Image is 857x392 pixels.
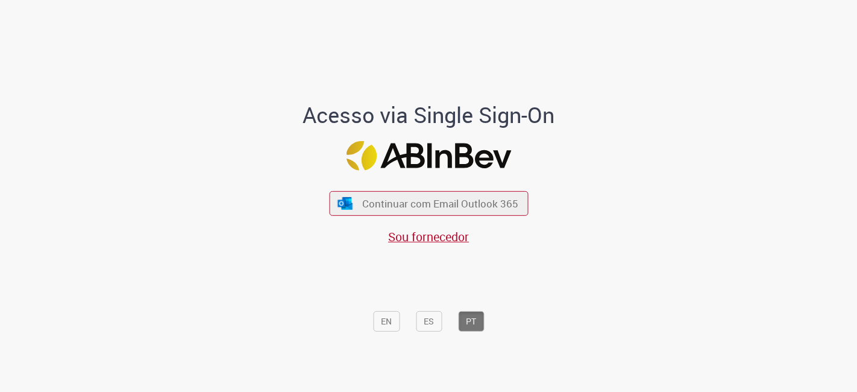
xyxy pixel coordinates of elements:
span: Continuar com Email Outlook 365 [362,197,518,210]
h1: Acesso via Single Sign-On [262,103,596,127]
button: ES [416,311,442,332]
img: Logo ABInBev [346,141,511,171]
button: PT [458,311,484,332]
button: EN [373,311,400,332]
img: ícone Azure/Microsoft 360 [337,197,354,210]
button: ícone Azure/Microsoft 360 Continuar com Email Outlook 365 [329,191,528,216]
a: Sou fornecedor [388,229,469,245]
